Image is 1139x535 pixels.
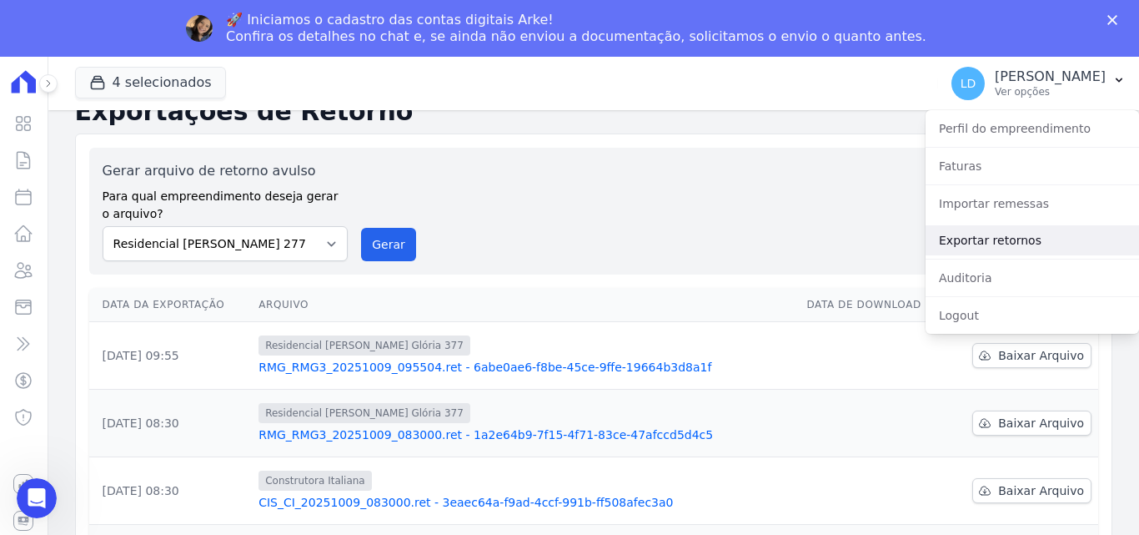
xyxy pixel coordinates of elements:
a: Faturas [926,151,1139,181]
a: Baixar Arquivo [972,343,1091,368]
h2: Exportações de Retorno [75,97,1112,127]
div: Fechar [1107,15,1124,25]
span: Baixar Arquivo [998,482,1084,499]
span: Residencial [PERSON_NAME] Glória 377 [258,403,470,423]
a: CIS_CI_20251009_083000.ret - 3eaec64a-f9ad-4ccf-991b-ff508afec3a0 [258,494,793,511]
a: Logout [926,300,1139,331]
a: RMG_RMG3_20251009_083000.ret - 1a2e64b9-7f15-4f71-83ce-47afccd5d4c5 [258,426,793,443]
div: 🚀 Iniciamos o cadastro das contas digitais Arke! Confira os detalhes no chat e, se ainda não envi... [226,12,926,45]
iframe: Intercom live chat [17,478,57,518]
span: Construtora Italiana [258,471,372,491]
label: Para qual empreendimento deseja gerar o arquivo? [103,181,349,223]
a: Baixar Arquivo [972,478,1091,503]
td: [DATE] 09:55 [89,322,253,390]
button: 4 selecionados [75,67,226,98]
span: Residencial [PERSON_NAME] Glória 377 [258,336,470,356]
p: Ver opções [995,85,1106,98]
th: Data da Exportação [89,288,253,322]
td: [DATE] 08:30 [89,390,253,457]
span: Baixar Arquivo [998,347,1084,364]
a: Importar remessas [926,189,1139,219]
td: [DATE] 08:30 [89,457,253,525]
button: LD [PERSON_NAME] Ver opções [938,60,1139,107]
th: Data de Download [800,288,946,322]
a: Perfil do empreendimento [926,114,1139,144]
img: Profile image for Adriane [186,15,213,42]
th: Arquivo [252,288,800,322]
p: [PERSON_NAME] [995,68,1106,85]
span: Baixar Arquivo [998,415,1084,432]
span: LD [961,78,976,89]
a: RMG_RMG3_20251009_095504.ret - 6abe0ae6-f8be-45ce-9ffe-19664b3d8a1f [258,359,793,376]
button: Gerar [361,228,416,261]
a: Exportar retornos [926,225,1139,255]
a: Auditoria [926,263,1139,293]
a: Baixar Arquivo [972,411,1091,436]
label: Gerar arquivo de retorno avulso [103,161,349,181]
